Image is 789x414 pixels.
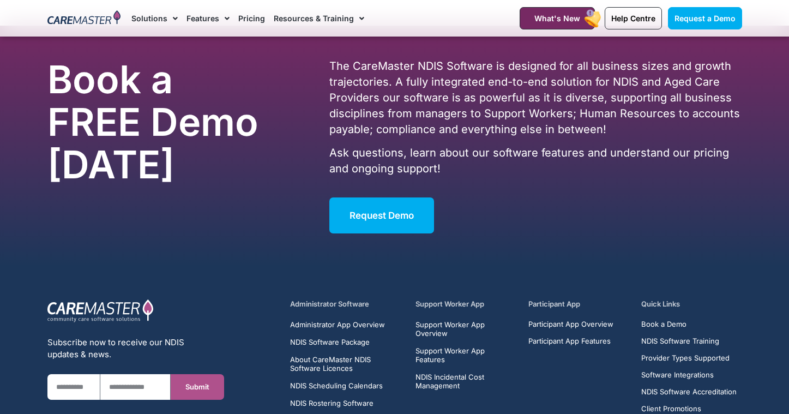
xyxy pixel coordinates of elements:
span: Help Centre [611,14,655,23]
a: Book a Demo [641,320,737,328]
span: Participant App Features [528,337,611,345]
a: What's New [520,7,595,29]
span: Provider Types Supported [641,354,730,362]
a: NDIS Software Package [290,338,403,346]
span: Administrator App Overview [290,320,385,329]
span: What's New [534,14,580,23]
a: Participant App Features [528,337,613,345]
span: Software Integrations [641,371,714,379]
img: CareMaster Logo [47,10,121,27]
span: Client Promotions [641,405,701,413]
span: NDIS Rostering Software [290,399,374,407]
a: NDIS Software Training [641,337,737,345]
span: NDIS Software Package [290,338,370,346]
a: Support Worker App Features [415,346,516,364]
a: NDIS Rostering Software [290,399,403,407]
span: Request Demo [350,210,414,221]
a: Provider Types Supported [641,354,737,362]
span: NDIS Scheduling Calendars [290,381,383,390]
a: Client Promotions [641,405,737,413]
button: Submit [171,374,224,400]
p: Ask questions, learn about our software features and understand our pricing and ongoing support! [329,145,742,177]
a: NDIS Incidental Cost Management [415,373,516,390]
img: CareMaster Logo Part [47,299,154,323]
h5: Administrator Software [290,299,403,309]
form: New Form [47,374,224,411]
a: Request Demo [329,197,434,233]
p: The CareMaster NDIS Software is designed for all business sizes and growth trajectories. A fully ... [329,58,742,137]
h5: Support Worker App [415,299,516,309]
a: NDIS Scheduling Calendars [290,381,403,390]
div: Subscribe now to receive our NDIS updates & news. [47,337,224,361]
a: Support Worker App Overview [415,320,516,338]
a: Software Integrations [641,371,737,379]
a: Administrator App Overview [290,320,403,329]
a: NDIS Software Accreditation [641,388,737,396]
a: Help Centre [605,7,662,29]
a: Participant App Overview [528,320,613,328]
h5: Participant App [528,299,629,309]
span: Submit [185,383,209,391]
a: About CareMaster NDIS Software Licences [290,355,403,373]
h5: Quick Links [641,299,742,309]
span: NDIS Software Training [641,337,719,345]
h2: Book a FREE Demo [DATE] [47,58,273,186]
span: Book a Demo [641,320,686,328]
span: Request a Demo [674,14,736,23]
a: Request a Demo [668,7,742,29]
